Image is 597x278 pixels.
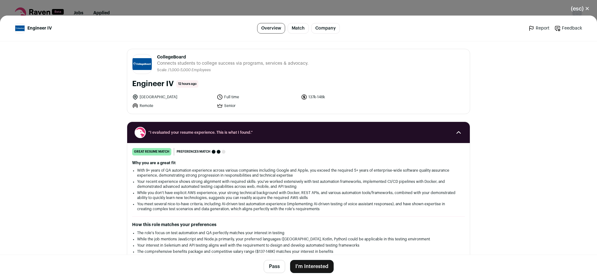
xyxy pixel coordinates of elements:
[168,68,211,72] li: /
[137,168,460,178] li: With 9+ years of QA automation experience across various companies including Google and Apple, yo...
[554,25,582,31] a: Feedback
[137,230,460,235] li: The role's focus on test automation and QA perfectly matches your interest in testing
[290,260,334,273] button: I'm Interested
[27,25,52,31] span: Engineer IV
[132,160,465,165] h2: Why you are a great fit
[169,68,211,72] span: 1,000-5,000 Employees
[177,149,211,155] span: Preferences match
[137,190,460,200] li: While you don't have explicit AWS experience, your strong technical background with Docker, REST ...
[137,237,460,242] li: While the job mentions JavaScript and Node.js primarily, your preferred languages ([GEOGRAPHIC_DA...
[217,94,298,100] li: Full time
[264,260,285,273] button: Pass
[157,54,308,60] span: CollegeBoard
[132,94,213,100] li: [GEOGRAPHIC_DATA]
[301,94,382,100] li: 137k-148k
[257,23,285,34] a: Overview
[137,202,460,211] li: You meet several nice-to-have criteria, including AI-driven test automation experience (implement...
[157,68,168,72] li: Scale
[132,79,174,89] h1: Engineer IV
[311,23,340,34] a: Company
[137,179,460,189] li: Your recent experience shows strong alignment with required skills: you've worked extensively wit...
[528,25,549,31] a: Report
[137,249,460,254] li: The comprehensive benefits package and competitive salary range ($137-148K) matches your interest...
[132,58,152,70] img: cfb52ba93b836423ba4ae497992f271ff790f3b51a850b980c6490f462c3f813.jpg
[132,103,213,109] li: Remote
[132,222,465,228] h2: How this role matches your preferences
[288,23,309,34] a: Match
[148,130,449,135] span: “I evaluated your resume experience. This is what I found.”
[563,2,597,16] button: Close modal
[137,243,460,248] li: Your interest in Selenium and API testing aligns well with the requirement to design and develop ...
[132,148,171,155] div: great resume match
[15,25,25,31] img: cfb52ba93b836423ba4ae497992f271ff790f3b51a850b980c6490f462c3f813.jpg
[157,60,308,67] span: Connects students to college success via programs, services & advocacy.
[217,103,298,109] li: Senior
[176,80,198,88] span: 12 hours ago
